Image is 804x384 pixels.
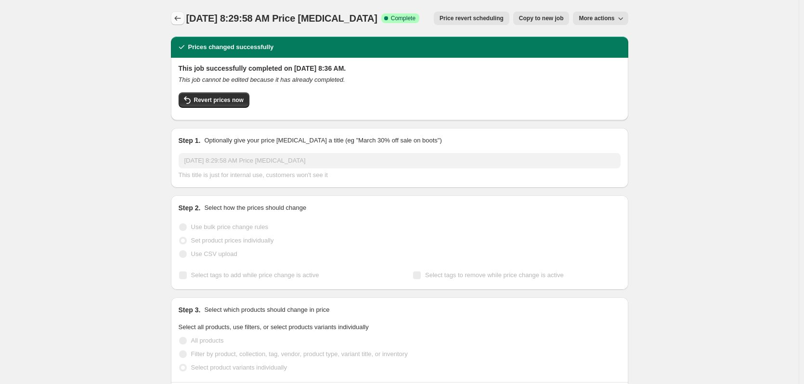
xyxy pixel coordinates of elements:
[191,271,319,279] span: Select tags to add while price change is active
[194,96,244,104] span: Revert prices now
[204,136,441,145] p: Optionally give your price [MEDICAL_DATA] a title (eg "March 30% off sale on boots")
[171,12,184,25] button: Price change jobs
[191,223,268,230] span: Use bulk price change rules
[179,153,621,168] input: 30% off holiday sale
[573,12,628,25] button: More actions
[191,250,237,257] span: Use CSV upload
[204,203,306,213] p: Select how the prices should change
[191,350,408,358] span: Filter by product, collection, tag, vendor, product type, variant title, or inventory
[179,171,328,179] span: This title is just for internal use, customers won't see it
[179,305,201,315] h2: Step 3.
[434,12,509,25] button: Price revert scheduling
[179,203,201,213] h2: Step 2.
[179,76,345,83] i: This job cannot be edited because it has already completed.
[519,14,564,22] span: Copy to new job
[204,305,329,315] p: Select which products should change in price
[186,13,377,24] span: [DATE] 8:29:58 AM Price [MEDICAL_DATA]
[440,14,504,22] span: Price revert scheduling
[191,337,224,344] span: All products
[191,237,274,244] span: Set product prices individually
[179,136,201,145] h2: Step 1.
[191,364,287,371] span: Select product variants individually
[513,12,570,25] button: Copy to new job
[179,92,249,108] button: Revert prices now
[179,64,621,73] h2: This job successfully completed on [DATE] 8:36 AM.
[425,271,564,279] span: Select tags to remove while price change is active
[391,14,415,22] span: Complete
[179,323,369,331] span: Select all products, use filters, or select products variants individually
[188,42,274,52] h2: Prices changed successfully
[579,14,614,22] span: More actions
